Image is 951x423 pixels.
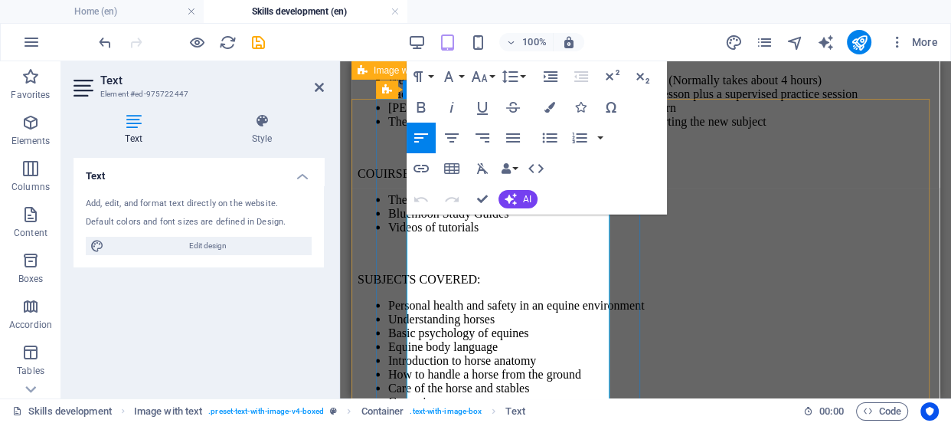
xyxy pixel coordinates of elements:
[535,123,564,153] button: Unordered List
[407,92,436,123] button: Bold (Ctrl+B)
[920,402,939,421] button: Usercentrics
[86,198,312,211] div: Add, edit, and format text directly on the website.
[12,402,112,421] a: Click to cancel selection. Double-click to open Pages
[437,92,466,123] button: Italic (Ctrl+I)
[755,33,773,51] button: pages
[597,61,626,92] button: Superscript
[374,66,436,75] span: Image with text
[410,402,482,421] span: . text-with-image-box
[86,216,312,229] div: Default colors and font sizes are defined in Design.
[565,123,594,153] button: Ordered List
[208,402,324,421] span: . preset-text-with-image-v4-boxed
[437,123,466,153] button: Align Center
[134,402,525,421] nav: breadcrumb
[816,33,835,51] button: text_generator
[499,33,554,51] button: 100%
[9,319,52,331] p: Accordion
[330,407,337,415] i: This element is a customizable preset
[437,61,466,92] button: Font Family
[786,34,803,51] i: Navigator
[523,195,531,204] span: AI
[96,33,114,51] button: undo
[100,87,293,101] h3: Element #ed-975722447
[437,153,466,184] button: Insert Table
[847,30,871,54] button: publish
[594,123,606,153] button: Ordered List
[816,34,834,51] i: AI Writer
[468,92,497,123] button: Underline (Ctrl+U)
[562,35,576,49] i: On resize automatically adjust zoom level to fit chosen device.
[468,61,497,92] button: Font Size
[218,33,237,51] button: reload
[850,34,868,51] i: Publish
[522,33,547,51] h6: 100%
[250,34,267,51] i: Save (Ctrl+S)
[17,365,44,377] p: Tables
[498,153,520,184] button: Data Bindings
[361,402,404,421] span: Click to select. Double-click to edit
[407,123,436,153] button: Align Left
[14,227,47,239] p: Content
[566,92,595,123] button: Icons
[536,61,565,92] button: Increase Indent
[74,113,200,146] h4: Text
[468,184,497,215] button: Confirm (Ctrl+⏎)
[11,181,50,193] p: Columns
[204,3,407,20] h4: Skills development (en)
[100,74,324,87] h2: Text
[11,135,51,147] p: Elements
[567,61,596,92] button: Decrease Indent
[596,92,626,123] button: Special Characters
[863,402,901,421] span: Code
[407,184,436,215] button: Undo (Ctrl+Z)
[498,123,528,153] button: Align Justify
[786,33,804,51] button: navigator
[96,34,114,51] i: Undo: Edit headline (Ctrl+Z)
[535,92,564,123] button: Colors
[109,237,307,255] span: Edit design
[498,190,538,208] button: AI
[86,237,312,255] button: Edit design
[724,34,742,51] i: Design (Ctrl+Alt+Y)
[628,61,657,92] button: Subscript
[74,158,324,185] h4: Text
[505,402,525,421] span: Click to select. Double-click to edit
[407,61,436,92] button: Paragraph Format
[890,34,938,50] span: More
[437,184,466,215] button: Redo (Ctrl+Shift+Z)
[521,153,551,184] button: HTML
[884,30,944,54] button: More
[830,405,832,417] span: :
[468,123,497,153] button: Align Right
[724,33,743,51] button: design
[134,402,202,421] span: Click to select. Double-click to edit
[803,402,844,421] h6: Session time
[856,402,908,421] button: Code
[755,34,773,51] i: Pages (Ctrl+Alt+S)
[18,273,44,285] p: Boxes
[407,153,436,184] button: Insert Link
[819,402,843,421] span: 00 00
[249,33,267,51] button: save
[200,113,324,146] h4: Style
[498,92,528,123] button: Strikethrough
[468,153,497,184] button: Clear Formatting
[11,89,50,101] p: Favorites
[498,61,528,92] button: Line Height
